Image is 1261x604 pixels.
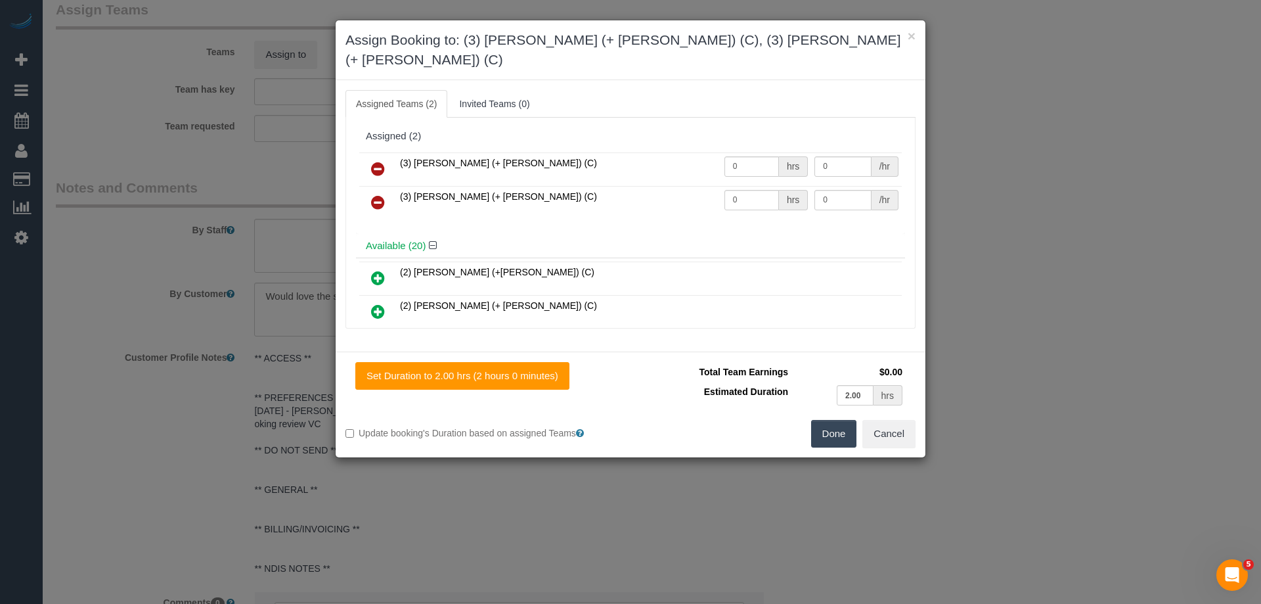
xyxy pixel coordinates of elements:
button: × [908,29,916,43]
div: /hr [872,190,898,210]
div: hrs [779,156,808,177]
td: $0.00 [791,362,906,382]
input: Update booking's Duration based on assigned Teams [345,429,354,438]
div: hrs [874,385,902,406]
span: 5 [1243,559,1254,570]
button: Cancel [862,420,916,448]
span: (3) [PERSON_NAME] (+ [PERSON_NAME]) (C) [400,158,597,168]
a: Invited Teams (0) [449,90,540,118]
span: (2) [PERSON_NAME] (+ [PERSON_NAME]) (C) [400,300,597,311]
div: hrs [779,190,808,210]
h4: Available (20) [366,241,895,252]
span: (3) [PERSON_NAME] (+ [PERSON_NAME]) (C) [400,191,597,202]
h3: Assign Booking to: (3) [PERSON_NAME] (+ [PERSON_NAME]) (C), (3) [PERSON_NAME] (+ [PERSON_NAME]) (C) [345,30,916,70]
div: /hr [872,156,898,177]
span: (2) [PERSON_NAME] (+[PERSON_NAME]) (C) [400,267,594,277]
iframe: Intercom live chat [1216,559,1248,591]
button: Done [811,420,857,448]
button: Set Duration to 2.00 hrs (2 hours 0 minutes) [355,362,569,390]
span: Estimated Duration [704,386,788,397]
a: Assigned Teams (2) [345,90,447,118]
div: Assigned (2) [366,131,895,142]
label: Update booking's Duration based on assigned Teams [345,427,621,440]
td: Total Team Earnings [640,362,791,382]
